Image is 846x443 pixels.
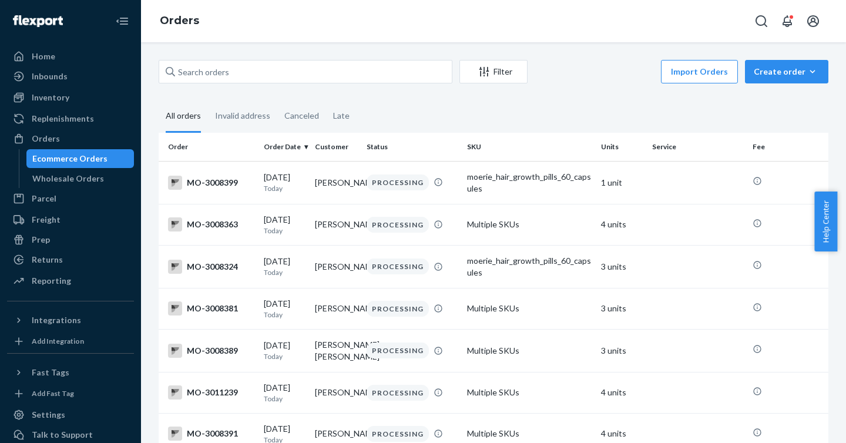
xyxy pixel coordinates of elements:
a: Add Integration [7,334,134,348]
p: Today [264,310,305,320]
a: Home [7,47,134,66]
div: MO-3008391 [168,427,254,441]
ol: breadcrumbs [150,4,209,38]
div: [DATE] [264,172,305,193]
th: Status [362,133,462,161]
td: 4 units [596,204,647,245]
div: MO-3011239 [168,385,254,400]
div: MO-3008381 [168,301,254,316]
div: Fast Tags [32,367,69,378]
th: Order Date [259,133,310,161]
div: Orders [32,133,60,145]
a: Wholesale Orders [26,169,135,188]
button: Open Search Box [750,9,773,33]
div: PROCESSING [367,301,429,317]
div: Reporting [32,275,71,287]
div: MO-3008363 [168,217,254,231]
button: Import Orders [661,60,738,83]
p: Today [264,351,305,361]
div: Returns [32,254,63,266]
div: Customer [315,142,357,152]
img: Flexport logo [13,15,63,27]
div: All orders [166,100,201,133]
td: 3 units [596,329,647,372]
a: Freight [7,210,134,229]
div: PROCESSING [367,259,429,274]
div: moerie_hair_growth_pills_60_capsules [467,171,592,194]
td: [PERSON_NAME] [310,372,361,413]
div: PROCESSING [367,343,429,358]
div: Filter [460,66,527,78]
div: PROCESSING [367,426,429,442]
div: [DATE] [264,256,305,277]
p: Today [264,267,305,277]
input: Search orders [159,60,452,83]
div: PROCESSING [367,174,429,190]
div: Add Integration [32,336,84,346]
button: Close Navigation [110,9,134,33]
td: [PERSON_NAME] [310,161,361,204]
button: Integrations [7,311,134,330]
div: Late [333,100,350,131]
td: [PERSON_NAME] [310,204,361,245]
div: Invalid address [215,100,270,131]
div: MO-3008324 [168,260,254,274]
th: Order [159,133,259,161]
a: Add Fast Tag [7,387,134,401]
td: [PERSON_NAME] [PERSON_NAME] [310,329,361,372]
td: Multiple SKUs [462,204,596,245]
td: [PERSON_NAME] [310,288,361,329]
div: PROCESSING [367,385,429,401]
button: Create order [745,60,828,83]
div: Wholesale Orders [32,173,104,184]
button: Filter [459,60,528,83]
div: [DATE] [264,298,305,320]
p: Today [264,183,305,193]
div: Create order [754,66,820,78]
th: Units [596,133,647,161]
div: Prep [32,234,50,246]
a: Prep [7,230,134,249]
div: Add Fast Tag [32,388,74,398]
button: Open account menu [801,9,825,33]
td: 4 units [596,372,647,413]
a: Returns [7,250,134,269]
td: 1 unit [596,161,647,204]
a: Ecommerce Orders [26,149,135,168]
th: SKU [462,133,596,161]
a: Inbounds [7,67,134,86]
div: [DATE] [264,382,305,404]
div: Talk to Support [32,429,93,441]
td: Multiple SKUs [462,372,596,413]
div: Canceled [284,100,319,131]
div: Ecommerce Orders [32,153,108,165]
td: Multiple SKUs [462,329,596,372]
div: Replenishments [32,113,94,125]
a: Orders [7,129,134,148]
td: 3 units [596,245,647,288]
p: Today [264,226,305,236]
button: Help Center [814,192,837,251]
a: Replenishments [7,109,134,128]
div: MO-3008389 [168,344,254,358]
a: Orders [160,14,199,27]
th: Fee [748,133,828,161]
div: Integrations [32,314,81,326]
a: Parcel [7,189,134,208]
a: Reporting [7,271,134,290]
td: 3 units [596,288,647,329]
button: Open notifications [775,9,799,33]
div: [DATE] [264,340,305,361]
div: MO-3008399 [168,176,254,190]
div: Settings [32,409,65,421]
div: [DATE] [264,214,305,236]
div: Home [32,51,55,62]
p: Today [264,394,305,404]
div: PROCESSING [367,217,429,233]
div: Parcel [32,193,56,204]
div: moerie_hair_growth_pills_60_capsules [467,255,592,278]
td: Multiple SKUs [462,288,596,329]
div: Inventory [32,92,69,103]
a: Settings [7,405,134,424]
